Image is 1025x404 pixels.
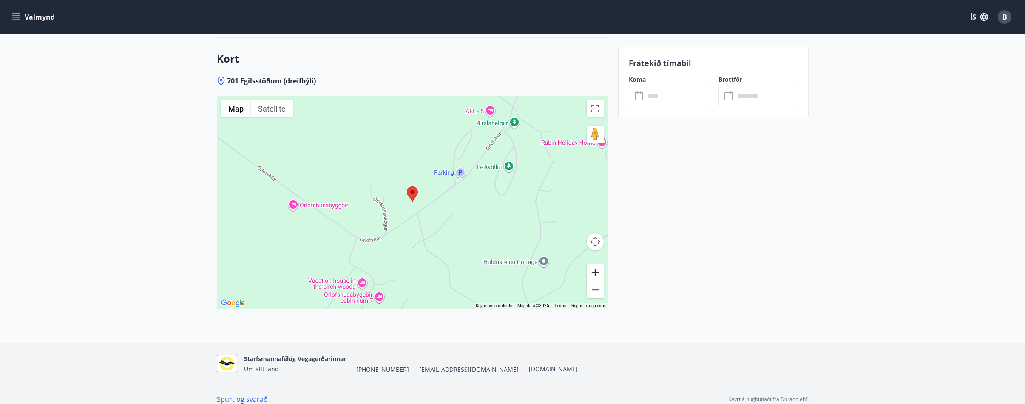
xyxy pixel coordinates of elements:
[227,76,316,86] span: 701 Egilsstöðum (dreifbýli)
[476,303,512,309] button: Keyboard shortcuts
[529,365,578,373] a: [DOMAIN_NAME]
[571,303,605,308] a: Report a map error
[251,100,293,117] button: Show satellite imagery
[244,365,279,373] span: Um allt land
[10,9,58,25] button: menu
[554,303,566,308] a: Terms (opens in new tab)
[217,52,608,66] h3: Kort
[965,9,993,25] button: ÍS
[587,126,604,143] button: Drag Pegman onto the map to open Street View
[718,75,798,84] label: Brottför
[219,298,247,309] img: Google
[629,75,708,84] label: Koma
[517,303,549,308] span: Map data ©2025
[728,395,809,403] p: Keyrt á hugbúnaði frá Dorado ehf.
[629,57,798,69] p: Frátekið tímabil
[219,298,247,309] a: Open this area in Google Maps (opens a new window)
[244,355,346,363] span: Starfsmannafélög Vegagerðarinnar
[994,7,1015,27] button: B
[221,100,251,117] button: Show street map
[356,365,409,374] span: [PHONE_NUMBER]
[419,365,519,374] span: [EMAIL_ADDRESS][DOMAIN_NAME]
[587,100,604,117] button: Toggle fullscreen view
[217,395,268,404] a: Spurt og svarað
[587,233,604,250] button: Map camera controls
[217,355,237,373] img: suBotUq1GBnnm8aIt3p4JrVVQbDVnVd9Xe71I8RX.jpg
[1002,12,1007,22] span: B
[587,264,604,281] button: Zoom in
[587,281,604,298] button: Zoom out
